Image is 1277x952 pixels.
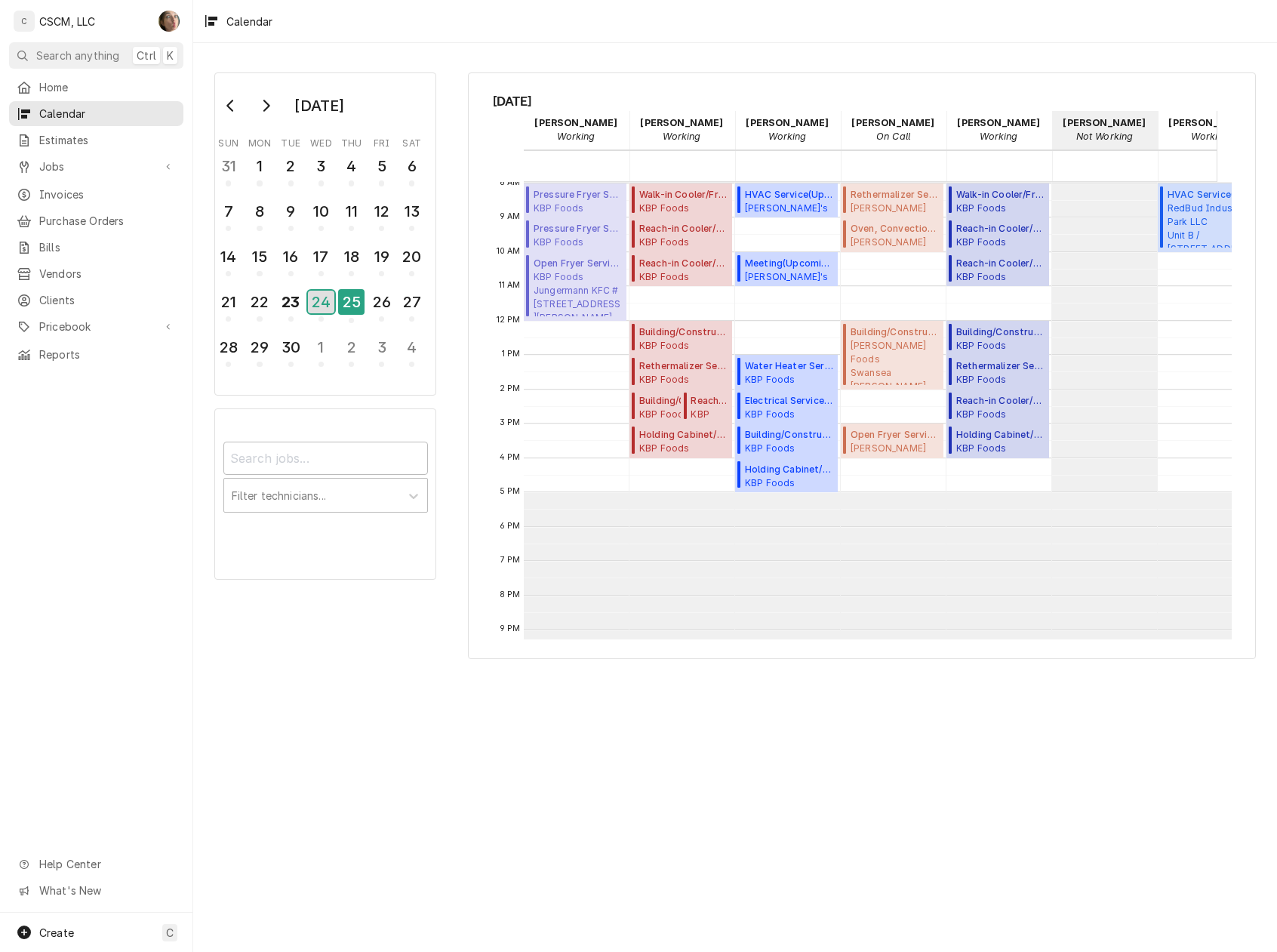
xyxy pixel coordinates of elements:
div: [Service] Reach-in Cooler/Freezer Service KBP Foods Camden Taco Bell # 37410 / 6610 Camden Blvd, ... [629,217,733,252]
div: Reach-in Cooler/Freezer Service(Upcoming)KBP Foods[PERSON_NAME] Taco Bell #37399 / [STREET_ADDRES... [946,390,1050,424]
div: Reach-in Cooler/Freezer Service(Upcoming)KBP Foods[GEOGRAPHIC_DATA] # 37411 / [STREET_ADDRESS][US... [946,252,1050,287]
span: Open Fryer Service ( Upcoming ) [534,257,622,270]
div: Building/Construction Service(Upcoming)[PERSON_NAME] FoodsSwansea [PERSON_NAME] #10677 / [STREET_... [841,321,944,390]
span: Reach-in Cooler/Freezer Service ( Upcoming ) [639,257,728,270]
a: Purchase Orders [9,208,183,233]
span: [PERSON_NAME] [PERSON_NAME] [PERSON_NAME] [PERSON_NAME] / [STREET_ADDRESS][PERSON_NAME][US_STATE] [851,236,939,248]
em: Working [1191,131,1229,142]
span: Search anything [36,48,119,63]
button: Search anythingCtrlK [9,42,183,69]
button: Go to next month [251,94,281,118]
span: KBP Foods [PERSON_NAME] Taco Bell #37399 / [STREET_ADDRESS][PERSON_NAME][US_STATE][US_STATE] [956,442,1045,454]
span: KBP Foods Camden Taco Bell # 37410 / [STREET_ADDRESS][US_STATE] [639,236,728,248]
div: [Service] Walk-in Cooler/Freezer Service Call KBP Foods Camden Taco Bell # 37410 / 6610 Camden Bl... [946,183,1050,218]
span: Home [39,79,176,95]
a: Calendar [9,101,183,126]
div: Walk-in Cooler/Freezer Service Call(Upcoming)KBP FoodsCamden Taco Bell # 37410 / [STREET_ADDRESS]... [946,183,1050,218]
span: 8 AM [496,177,525,189]
div: Holding Cabinet/Warmer Service(Upcoming)KBP Foods[PERSON_NAME] Taco Bell #37399 / [STREET_ADDRESS... [629,424,733,458]
em: On Call [876,131,910,142]
div: 3 [370,336,393,359]
span: KBP Foods Camden Taco Bell # 37410 / [STREET_ADDRESS][US_STATE] [956,202,1045,214]
div: [Service] Building/Construction Service KBP Foods Mehlville KFC #5841 / 4071 Union Rd, Mehlville,... [735,424,839,458]
span: Rethermalizer Service ( Upcoming ) [956,359,1045,373]
strong: [PERSON_NAME] [1168,117,1251,128]
strong: [PERSON_NAME] [640,117,723,128]
div: Reach-in Cooler/Freezer Service(Upcoming)KBP FoodsCamden Taco Bell # 37410 / [STREET_ADDRESS][US_... [629,217,733,252]
div: Walk-in Cooler/Freezer Service Call(Upcoming)KBP FoodsCamden Taco Bell # 37410 / [STREET_ADDRESS]... [629,183,733,218]
input: Search jobs... [223,442,428,475]
span: Meeting ( Upcoming ) [745,257,833,270]
div: Calendar Filters [214,408,436,579]
a: Go to Help Center [9,852,183,877]
div: Water Heater Service(Upcoming)KBP Foods[PERSON_NAME] KFC #5840 / [STREET_ADDRESS][PERSON_NAME][US... [735,355,839,390]
div: [Service] Building/Construction Service KBP Foods Cheyenne Meadows Taco Bell #37399 / 745 Cheyenn... [629,321,733,356]
span: Reach-in Cooler/Freezer Service ( Upcoming ) [956,394,1045,408]
div: [Service] Holding Cabinet/Warmer Service KBP Foods Cheyenne Meadows Taco Bell #37399 / 745 Cheyen... [629,424,733,458]
div: 15 [248,245,271,268]
span: RedBud Industrial Park LLC Unit B / [STREET_ADDRESS][US_STATE] [1168,202,1256,248]
div: 14 [217,245,240,268]
span: Walk-in Cooler/Freezer Service Call ( Upcoming ) [639,188,728,202]
th: Saturday [397,132,427,150]
div: Reach-in Cooler/Freezer Service(Upcoming)KBP Foods[PERSON_NAME] Taco Bell #37399 / [STREET_ADDRES... [681,390,732,424]
span: KBP Foods [PERSON_NAME] Taco Bell #37399 / [STREET_ADDRESS][PERSON_NAME][US_STATE][US_STATE] [956,339,1045,351]
div: [Service] Reach-in Cooler/Freezer Service KBP Foods Camden Taco Bell # 37410 / 6610 Camden Blvd, ... [946,217,1050,252]
div: Building/Construction Service(Upcoming)KBP Foods[PERSON_NAME] Taco Bell #37399 / [STREET_ADDRESS]... [629,390,717,424]
div: [Service] Pressure Fryer Service KBP Foods Veterans Memorial KFC #5844 / 8716 Veterans Memorial P... [524,183,627,218]
span: Rethermalizer Service ( Upcoming ) [851,188,939,202]
span: Building/Construction Service ( Upcoming ) [639,394,712,408]
a: Estimates [9,128,183,153]
div: 18 [340,245,363,268]
span: Bills [39,239,176,255]
span: HVAC Service ( Upcoming ) [745,188,833,202]
span: Vendors [39,266,176,282]
div: 29 [248,336,271,359]
div: James Bain - Working [735,111,841,149]
div: Holding Cabinet/Warmer Service(Upcoming)KBP Foods[PERSON_NAME] Taco Bell #37399 / [STREET_ADDRESS... [946,424,1050,458]
div: [Service] Reach-in Cooler/Freezer Service KBP Foods Mesa Ridge Taco Bell # 37411 / 6905 Mesa Ridg... [946,252,1050,287]
div: Holding Cabinet/Warmer Service(Upcoming)KBP FoodsMehlville KFC #[STREET_ADDRESS][US_STATE] [735,458,839,493]
strong: [PERSON_NAME] [746,117,829,128]
a: Clients [9,288,183,313]
div: 2 [279,155,303,177]
a: Go to What's New [9,878,183,903]
div: [Service] Oven, Convection/Combi/Pizza/Conveyor Service Bella Milano's O'Fallon Bella Milano's O'... [841,217,944,252]
a: Bills [9,235,183,260]
span: KBP Foods [PERSON_NAME] Taco Bell #37399 / [STREET_ADDRESS][PERSON_NAME][US_STATE][US_STATE] [956,408,1045,420]
div: [Service] Building/Construction Service KBP Foods Cheyenne Meadows Taco Bell #37399 / 745 Cheyenn... [946,321,1050,356]
div: Pressure Fryer Service(Upcoming)KBP FoodsJungermann KFC #[STREET_ADDRESS][PERSON_NAME][US_STATE] [524,217,627,252]
span: KBP Foods Camden Taco Bell # 37410 / [STREET_ADDRESS][US_STATE] [956,236,1045,248]
div: 25 [338,289,365,315]
th: Wednesday [306,132,336,150]
span: [PERSON_NAME]'s Pizza [PERSON_NAME]'s Pizza [PERSON_NAME] / [STREET_ADDRESS][PERSON_NAME][PERSON_... [745,202,833,214]
span: Jobs [39,159,153,174]
div: Izaia Bain - Working [629,111,735,149]
div: Building/Construction Service(Upcoming)KBP Foods[PERSON_NAME] Taco Bell #37399 / [STREET_ADDRESS]... [629,321,733,356]
strong: [PERSON_NAME] [957,117,1040,128]
span: KBP Foods [PERSON_NAME] Taco Bell #37399 / [STREET_ADDRESS][PERSON_NAME][US_STATE][US_STATE] [639,408,712,420]
div: Serra Heyen's Avatar [158,11,180,32]
div: Building/Construction Service(Upcoming)KBP Foods[PERSON_NAME] Taco Bell #37399 / [STREET_ADDRESS]... [946,321,1050,356]
div: Sam Smith - Not Working [1052,111,1158,149]
div: 3 [309,155,333,177]
span: [DATE] [493,91,1232,111]
div: [Service] Pressure Fryer Service KBP Foods Jungermann KFC #5846 / 1699 Jungermann Road, St. Peter... [524,217,627,252]
span: KBP Foods Veterans Memorial KFC #[STREET_ADDRESS][PERSON_NAME][US_STATE] [534,202,622,214]
strong: [PERSON_NAME] [534,117,617,128]
div: C [14,11,35,32]
span: Building/Construction Service ( Upcoming ) [851,325,939,339]
span: Building/Construction Service ( Upcoming ) [639,325,728,339]
div: 26 [370,291,393,313]
div: 5 [370,155,393,177]
span: Ctrl [137,48,156,63]
span: Calendar [39,106,176,122]
span: Building/Construction Service ( Upcoming ) [745,428,833,442]
span: C [166,925,174,941]
div: 9 [279,200,303,223]
div: [DATE] [289,93,349,119]
span: Pressure Fryer Service ( Upcoming ) [534,188,622,202]
span: KBP Foods Jungermann KFC #[STREET_ADDRESS][PERSON_NAME][US_STATE] [534,270,622,316]
span: 12 PM [493,314,525,326]
span: Oven, Convection/Combi/Pizza/Conveyor Service ( Upcoming ) [851,222,939,236]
